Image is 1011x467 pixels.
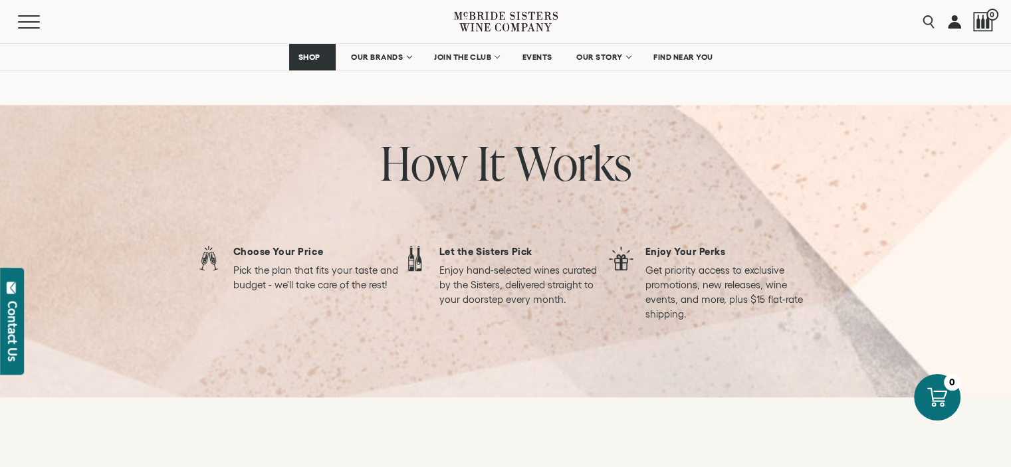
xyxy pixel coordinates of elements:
[425,44,507,70] a: JOIN THE CLUB
[514,130,631,195] span: Works
[514,44,561,70] a: EVENTS
[645,263,814,322] p: Get priority access to exclusive promotions, new releases, wine events, and more, plus $15 flat-r...
[645,44,722,70] a: FIND NEAR YOU
[351,52,403,62] span: OUR BRANDS
[6,301,19,361] div: Contact Us
[233,263,403,292] p: Pick the plan that fits your taste and budget - we'll take care of the rest!
[233,246,403,258] div: Choose Your Price
[439,263,609,307] p: Enjoy hand-selected wines curated by the Sisters, delivered straight to your doorstep every month.
[986,9,998,21] span: 0
[439,246,609,258] div: Let the Sisters Pick
[434,52,491,62] span: JOIN THE CLUB
[342,44,419,70] a: OUR BRANDS
[522,52,552,62] span: EVENTS
[653,52,713,62] span: FIND NEAR YOU
[298,52,320,62] span: SHOP
[477,130,504,195] span: It
[289,44,336,70] a: SHOP
[18,15,66,29] button: Mobile Menu Trigger
[944,374,960,391] div: 0
[645,246,814,258] div: Enjoy Your Perks
[568,44,639,70] a: OUR STORY
[576,52,623,62] span: OUR STORY
[380,130,467,195] span: How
